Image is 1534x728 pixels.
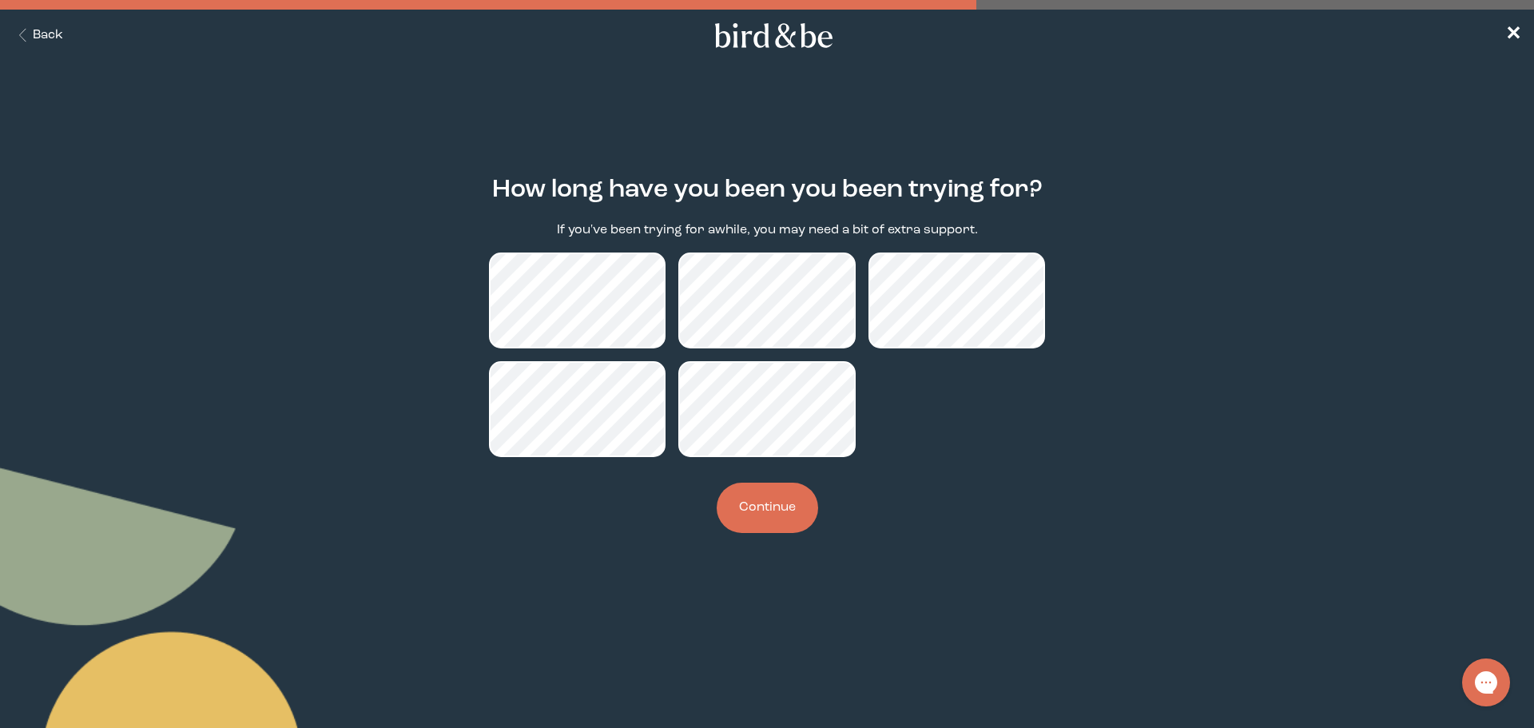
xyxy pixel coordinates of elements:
[717,483,818,533] button: Continue
[557,221,978,240] p: If you've been trying for awhile, you may need a bit of extra support.
[13,26,63,45] button: Back Button
[1505,26,1521,45] span: ✕
[1454,653,1518,712] iframe: Gorgias live chat messenger
[492,172,1043,209] h2: How long have you been you been trying for?
[1505,22,1521,50] a: ✕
